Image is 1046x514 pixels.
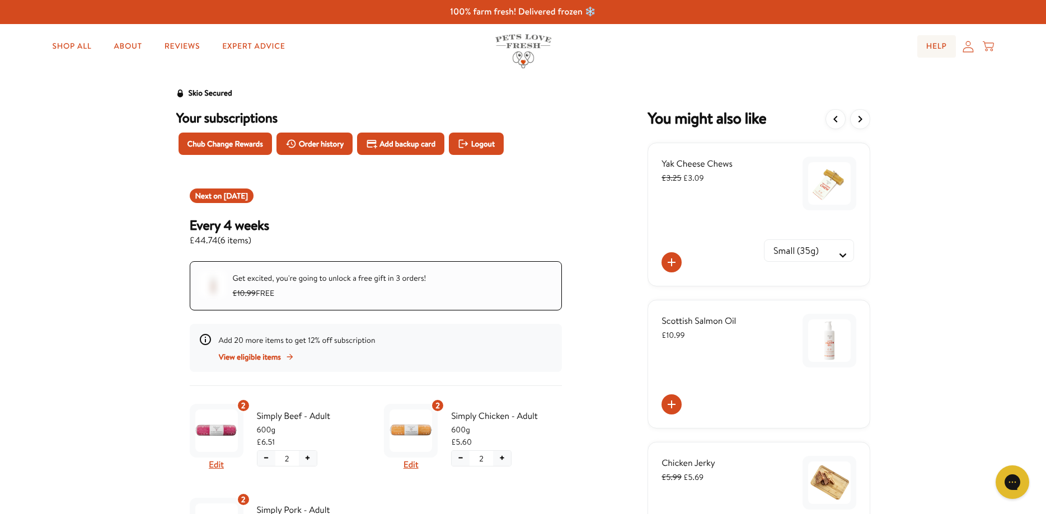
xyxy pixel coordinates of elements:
span: View eligible items [219,351,281,363]
span: 600g [451,423,562,436]
s: £10.99 [233,287,256,299]
img: Scottish Salmon Oil [808,319,851,362]
h2: You might also want to add a one time order to your subscription. [648,109,766,129]
span: £5.69 [662,471,703,483]
span: Add backup card [379,138,435,150]
button: View previous items [825,109,846,129]
span: £6.51 [257,436,275,448]
span: 2 [479,452,484,465]
div: Subscription product: Simply Chicken - Adult [384,399,562,477]
a: About [105,35,151,58]
span: Order history [299,138,344,150]
a: Reviews [156,35,209,58]
span: £5.60 [451,436,472,448]
div: 2 units of item: Simply Pork - Adult [237,493,250,506]
iframe: Gorgias live chat messenger [990,461,1035,503]
div: 2 units of item: Simply Beef - Adult [237,399,250,412]
span: Chub Change Rewards [187,138,263,150]
span: Simply Chicken - Adult [451,409,562,423]
img: Simply Beef - Adult [195,409,238,452]
span: Next on [195,190,248,201]
button: Decrease quantity [452,451,470,466]
span: Yak Cheese Chews [662,158,733,170]
img: Chicken Jerky [808,461,851,504]
a: Skio Secured [176,87,232,109]
div: Subscription for 6 items with cost £44.74. Renews Every 4 weeks [190,216,562,248]
span: £10.99 [662,329,684,341]
a: Shop All [43,35,100,58]
span: 2 [241,399,246,412]
s: £5.99 [662,471,682,483]
a: Expert Advice [213,35,294,58]
button: Increase quantity [299,451,317,466]
div: Shipment 2025-09-22T21:39:14.246+00:00 [190,188,254,203]
button: Increase quantity [493,451,511,466]
h3: Every 4 weeks [190,216,269,233]
button: Chub Change Rewards [179,133,272,155]
span: Add 20 more items to get 12% off subscription [219,334,376,346]
span: Scottish Salmon Oil [662,315,736,327]
div: Subscription product: Simply Beef - Adult [190,399,368,477]
s: £3.25 [662,172,681,183]
button: Edit [404,458,419,472]
img: Yak Cheese Chews [808,162,851,205]
img: Simply Chicken - Adult [390,409,432,452]
button: Logout [449,133,504,155]
h3: Your subscriptions [176,109,575,126]
span: 2 [435,399,440,412]
span: Logout [471,138,495,150]
span: 2 [241,493,246,506]
span: Simply Beef - Adult [257,409,368,423]
div: 2 units of item: Simply Chicken - Adult [431,399,444,412]
span: Chicken Jerky [662,457,715,469]
span: 2 [285,452,289,465]
a: Help [917,35,956,58]
img: Pets Love Fresh [495,34,551,68]
span: Sep 22, 2025 (Europe/London) [224,190,248,201]
svg: Security [176,89,184,97]
button: Decrease quantity [257,451,275,466]
button: View more items [850,109,870,129]
span: £3.09 [662,172,703,183]
button: Edit [209,458,224,472]
div: Skio Secured [189,87,232,100]
span: £44.74 ( 6 items ) [190,233,269,248]
span: Get excited, you're going to unlock a free gift in 3 orders! FREE [233,272,426,299]
button: Add backup card [357,133,444,155]
span: 600g [257,423,368,436]
button: Order history [276,133,353,155]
